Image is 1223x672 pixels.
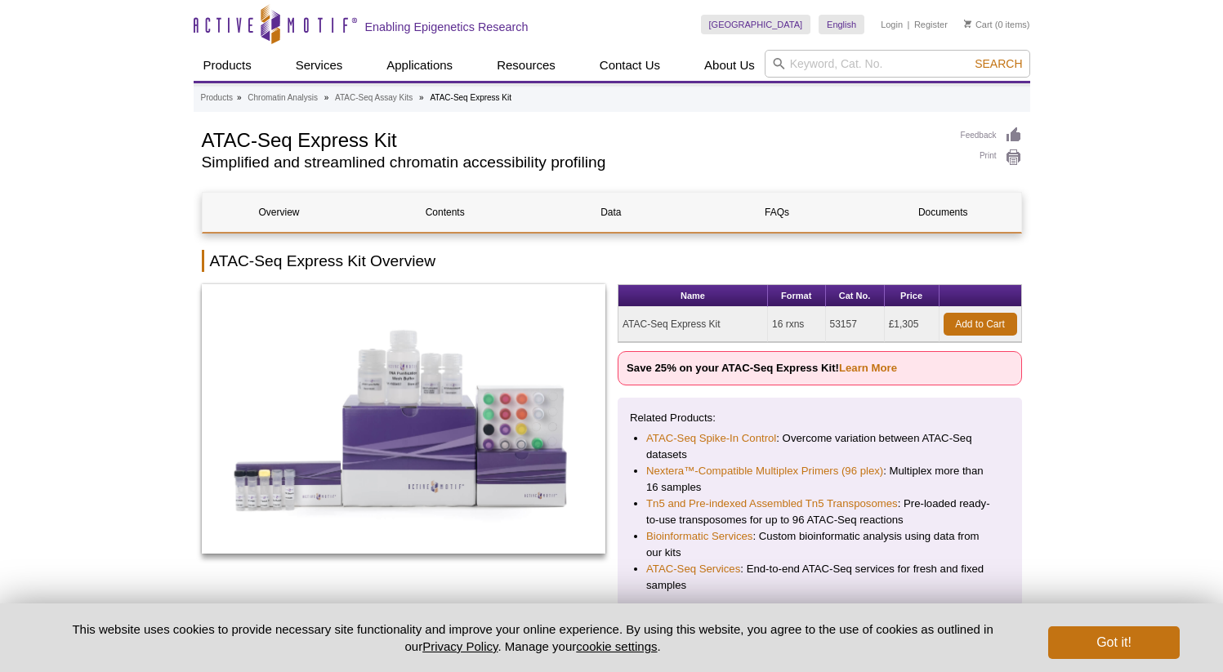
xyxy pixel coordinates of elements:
a: ATAC-Seq Services [646,561,740,577]
a: Tn5 and Pre-indexed Assembled Tn5 Transposomes [646,496,898,512]
h2: ATAC-Seq Express Kit Overview [202,250,1022,272]
td: ATAC-Seq Express Kit [618,307,768,342]
a: Data [534,193,688,232]
button: Got it! [1048,626,1179,659]
th: Price [885,285,940,307]
td: £1,305 [885,307,940,342]
h2: Simplified and streamlined chromatin accessibility profiling [202,155,944,170]
h2: Enabling Epigenetics Research [365,20,529,34]
span: Search [975,57,1022,70]
li: : Pre-loaded ready-to-use transposomes for up to 96 ATAC-Seq reactions [646,496,993,528]
a: Register [914,19,948,30]
li: » [419,93,424,102]
li: : Multiplex more than 16 samples [646,463,993,496]
a: Applications [377,50,462,81]
p: Related Products: [630,410,1010,426]
li: : Overcome variation between ATAC-Seq datasets [646,430,993,463]
strong: Save 25% on your ATAC-Seq Express Kit! [627,362,897,374]
a: Overview [203,193,356,232]
a: ATAC-Seq Assay Kits [335,91,413,105]
li: : End-to-end ATAC-Seq services for fresh and fixed samples [646,561,993,594]
a: Feedback [961,127,1022,145]
img: Your Cart [964,20,971,28]
a: Learn More [839,362,897,374]
a: Contents [368,193,522,232]
a: Products [201,91,233,105]
li: » [324,93,329,102]
a: Bioinformatic Services [646,528,752,545]
a: Print [961,149,1022,167]
li: : Custom bioinformatic analysis using data from our kits [646,528,993,561]
a: FAQs [700,193,854,232]
th: Name [618,285,768,307]
a: Products [194,50,261,81]
li: » [237,93,242,102]
a: ATAC-Seq Spike-In Control [646,430,776,447]
a: About Us [694,50,765,81]
a: Login [881,19,903,30]
a: English [819,15,864,34]
li: | [908,15,910,34]
td: 53157 [826,307,885,342]
a: [GEOGRAPHIC_DATA] [701,15,811,34]
h1: ATAC-Seq Express Kit [202,127,944,151]
button: Search [970,56,1027,71]
a: Add to Cart [944,313,1017,336]
button: cookie settings [576,639,657,653]
a: Resources [487,50,565,81]
a: Cart [964,19,993,30]
th: Format [768,285,826,307]
input: Keyword, Cat. No. [765,50,1030,78]
li: ATAC-Seq Express Kit [430,93,511,102]
a: Services [286,50,353,81]
li: (0 items) [964,15,1030,34]
a: Documents [866,193,1020,232]
a: Privacy Policy [422,639,498,653]
p: This website uses cookies to provide necessary site functionality and improve your online experie... [44,621,1022,655]
th: Cat No. [826,285,885,307]
a: Nextera™-Compatible Multiplex Primers (96 plex) [646,463,883,479]
td: 16 rxns [768,307,826,342]
img: ATAC-Seq Express Kit [202,284,606,554]
a: Contact Us [590,50,670,81]
a: Chromatin Analysis [248,91,318,105]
